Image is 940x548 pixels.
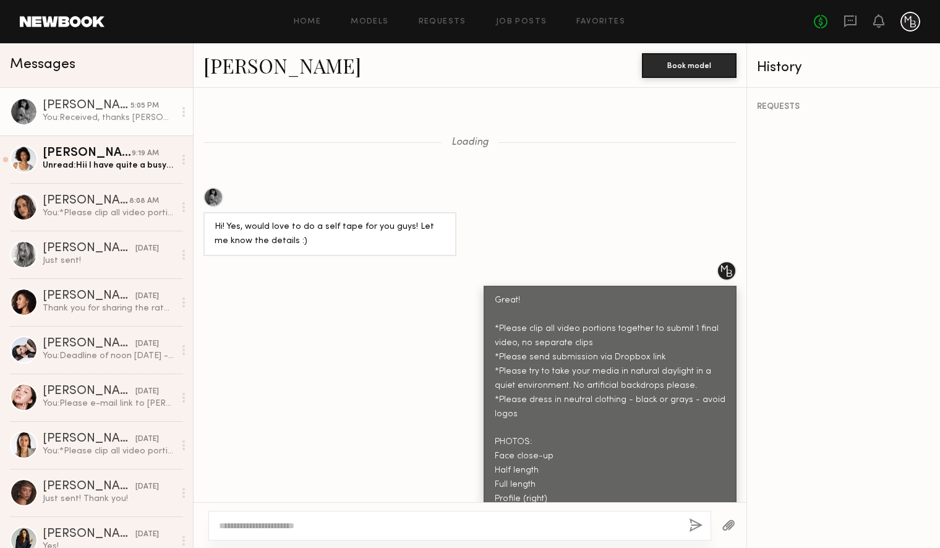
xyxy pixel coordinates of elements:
[215,220,445,249] div: Hi! Yes, would love to do a self tape for you guys! Let me know the details :)
[132,148,159,160] div: 9:19 AM
[43,445,174,457] div: You: *Please clip all video portions together to submit 1 final video, no separate clips *Please ...
[496,18,547,26] a: Job Posts
[10,58,75,72] span: Messages
[130,100,159,112] div: 5:05 PM
[43,112,174,124] div: You: Received, thanks [PERSON_NAME]! It's a non-union project, but if we do still only is that an...
[43,255,174,267] div: Just sent!
[135,243,159,255] div: [DATE]
[43,528,135,541] div: [PERSON_NAME]
[135,338,159,350] div: [DATE]
[451,137,489,148] span: Loading
[43,385,135,398] div: [PERSON_NAME]
[419,18,466,26] a: Requests
[43,302,174,314] div: Thank you for sharing the rate. I should mention that I work [DEMOGRAPHIC_DATA] [DATE]–[DATE], so...
[203,52,361,79] a: [PERSON_NAME]
[43,207,174,219] div: You: *Please clip all video portions together to submit 1 final video, no separate clips *Please ...
[43,398,174,409] div: You: Please e-mail link to [PERSON_NAME][EMAIL_ADDRESS][DOMAIN_NAME] - [DATE] by noon, if possibl...
[757,103,930,111] div: REQUESTS
[135,291,159,302] div: [DATE]
[351,18,388,26] a: Models
[43,338,135,350] div: [PERSON_NAME]
[43,481,135,493] div: [PERSON_NAME]
[43,147,132,160] div: [PERSON_NAME]
[757,61,930,75] div: History
[43,350,174,362] div: You: Deadline of noon [DATE] - thank you!
[135,386,159,398] div: [DATE]
[43,242,135,255] div: [PERSON_NAME]
[43,100,130,112] div: [PERSON_NAME]
[43,195,129,207] div: [PERSON_NAME]
[294,18,322,26] a: Home
[43,160,174,171] div: Unread: Hii I have quite a busy day [DATE] but I will get it to you by 2p sharp!
[43,290,135,302] div: [PERSON_NAME]
[135,434,159,445] div: [DATE]
[43,433,135,445] div: [PERSON_NAME]
[135,529,159,541] div: [DATE]
[129,195,159,207] div: 8:08 AM
[576,18,625,26] a: Favorites
[642,59,737,70] a: Book model
[135,481,159,493] div: [DATE]
[642,53,737,78] button: Book model
[43,493,174,505] div: Just sent! Thank you!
